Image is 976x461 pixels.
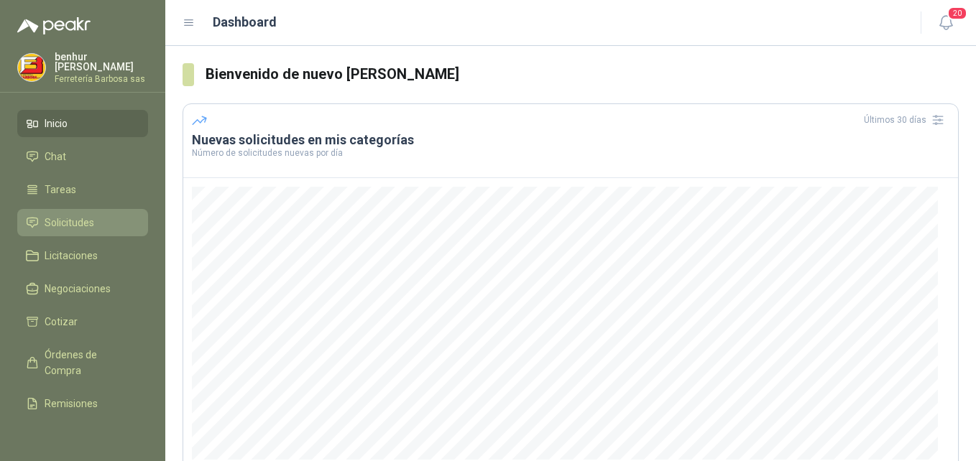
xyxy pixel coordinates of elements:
a: Licitaciones [17,242,148,269]
span: Licitaciones [45,248,98,264]
h1: Dashboard [213,12,277,32]
p: benhur [PERSON_NAME] [55,52,148,72]
a: Solicitudes [17,209,148,236]
a: Órdenes de Compra [17,341,148,384]
img: Company Logo [18,54,45,81]
span: Cotizar [45,314,78,330]
span: Órdenes de Compra [45,347,134,378]
p: Número de solicitudes nuevas por día [192,149,949,157]
img: Logo peakr [17,17,91,34]
a: Tareas [17,176,148,203]
span: 20 [947,6,967,20]
p: Ferretería Barbosa sas [55,75,148,83]
a: Inicio [17,110,148,137]
span: Negociaciones [45,281,111,297]
a: Remisiones [17,390,148,417]
span: Solicitudes [45,215,94,230]
h3: Nuevas solicitudes en mis categorías [192,131,949,149]
a: Chat [17,143,148,170]
span: Chat [45,149,66,164]
a: Cotizar [17,308,148,335]
span: Remisiones [45,396,98,411]
span: Inicio [45,116,68,131]
h3: Bienvenido de nuevo [PERSON_NAME] [206,63,959,85]
a: Negociaciones [17,275,148,302]
div: Últimos 30 días [864,108,949,131]
button: 20 [933,10,959,36]
a: Configuración [17,423,148,450]
span: Tareas [45,182,76,197]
